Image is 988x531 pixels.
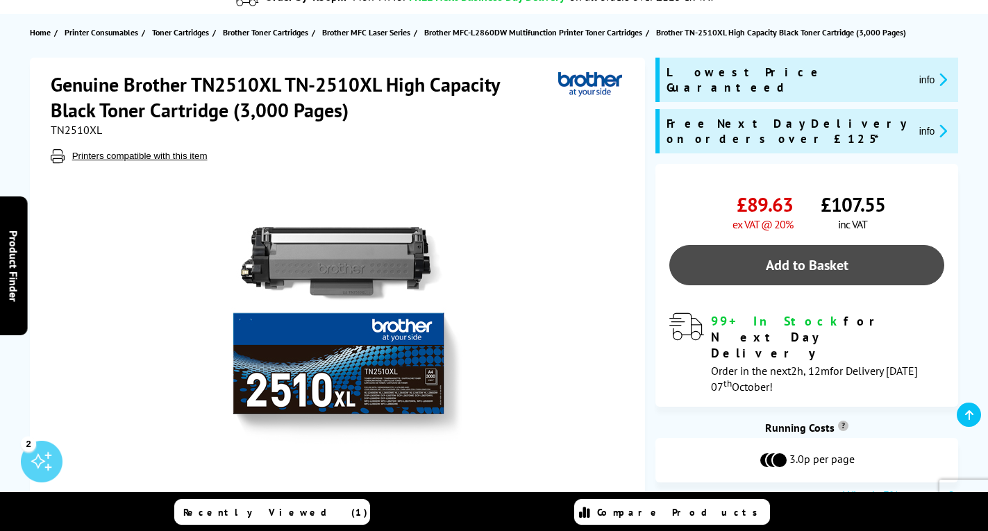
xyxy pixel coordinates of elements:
div: modal_delivery [669,313,944,393]
span: Toner Cartridges [152,25,209,40]
span: Home [30,25,51,40]
a: Toner Cartridges [152,25,212,40]
span: Brother Toner Cartridges [223,25,308,40]
span: ex VAT @ 20% [732,217,793,231]
sup: th [723,377,732,389]
div: Running Costs [655,421,958,435]
span: 3.0p per page [789,452,855,469]
img: Brother TN2510XL TN-2510XL High Capacity Black Toner Cartridge (3,000 Pages) [203,191,475,463]
a: Brother MFC Laser Series [322,25,414,40]
span: Compare Products [597,506,765,519]
button: promo-description [915,123,952,139]
span: Brother TN-2510XL High Capacity Black Toner Cartridge (3,000 Pages) [656,25,906,40]
span: TN2510XL [51,123,102,137]
img: Brother [558,71,622,97]
button: promo-description [915,71,952,87]
span: Brother MFC Laser Series [322,25,410,40]
div: 2 [21,436,36,451]
span: Order in the next for Delivery [DATE] 07 October! [711,364,918,394]
span: £89.63 [737,192,793,217]
h1: Genuine Brother TN2510XL TN-2510XL High Capacity Black Toner Cartridge (3,000 Pages) [51,71,558,123]
span: inc VAT [838,217,867,231]
span: Printer Consumables [65,25,138,40]
a: Home [30,25,54,40]
sup: Cost per page [838,421,848,431]
a: Brother TN-2510XL High Capacity Black Toner Cartridge (3,000 Pages) [656,25,910,40]
span: Recently Viewed (1) [183,506,368,519]
span: 2h, 12m [791,364,830,378]
span: 99+ In Stock [711,313,844,329]
a: Compare Products [574,499,770,525]
span: £107.55 [821,192,885,217]
a: Printer Consumables [65,25,142,40]
button: What is 5% coverage? [839,489,958,503]
span: Free Next Day Delivery on orders over £125* [667,116,908,146]
span: Lowest Price Guaranteed [667,65,908,95]
div: for Next Day Delivery [711,313,944,361]
a: Recently Viewed (1) [174,499,370,525]
a: Brother Toner Cartridges [223,25,312,40]
a: Brother MFC-L2860DW Multifunction Printer Toner Cartridges [424,25,646,40]
span: Product Finder [7,230,21,301]
button: Printers compatible with this item [68,150,212,162]
a: Add to Basket [669,245,944,285]
span: Brother MFC-L2860DW Multifunction Printer Toner Cartridges [424,25,642,40]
